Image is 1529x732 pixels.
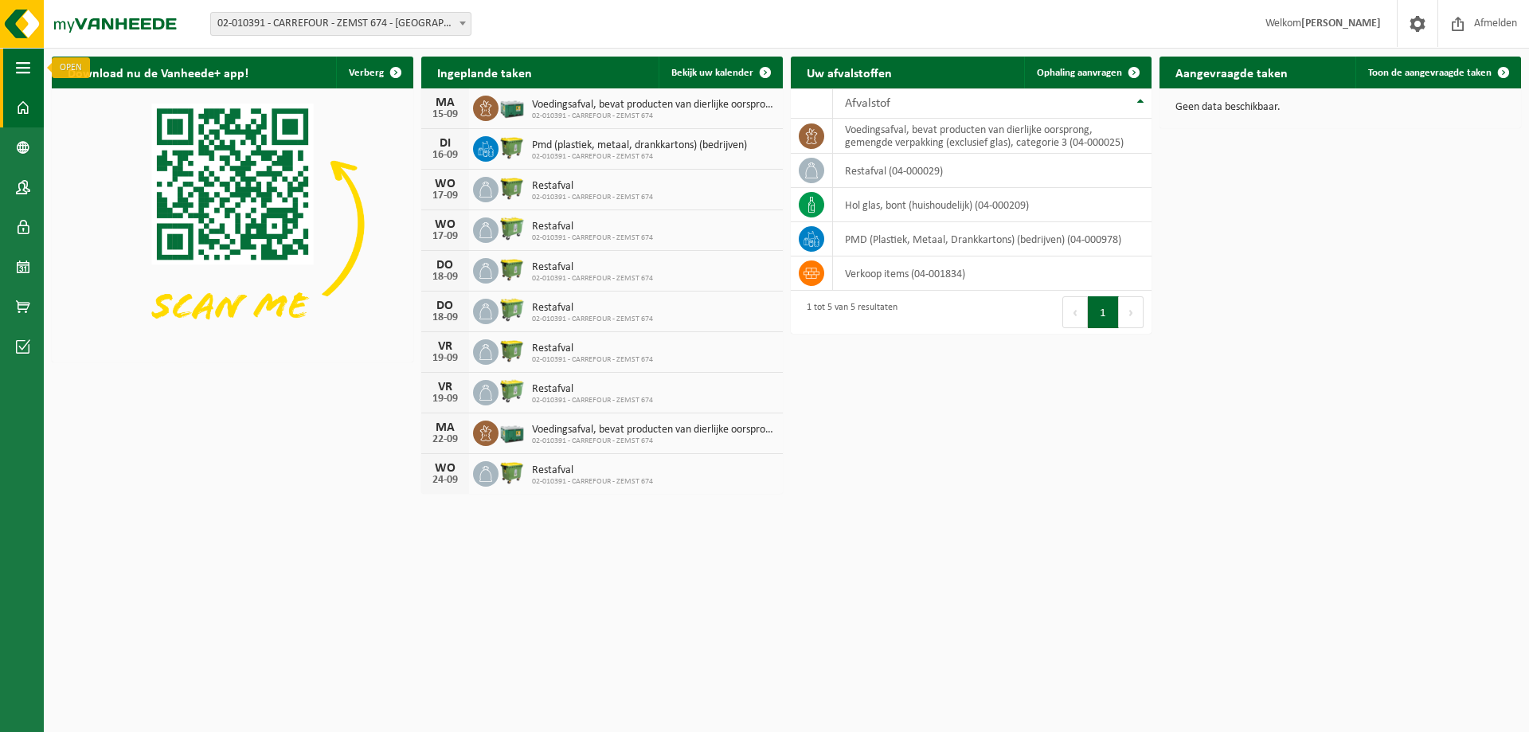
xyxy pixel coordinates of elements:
[532,477,653,487] span: 02-010391 - CARREFOUR - ZEMST 674
[429,393,461,405] div: 19-09
[349,68,384,78] span: Verberg
[429,150,461,161] div: 16-09
[791,57,908,88] h2: Uw afvalstoffen
[429,421,461,434] div: MA
[833,256,1152,291] td: verkoop items (04-001834)
[499,215,526,242] img: WB-0660-HPE-GN-50
[1088,296,1119,328] button: 1
[833,154,1152,188] td: restafval (04-000029)
[659,57,781,88] a: Bekijk uw kalender
[429,231,461,242] div: 17-09
[1355,57,1519,88] a: Toon de aangevraagde taken
[532,464,653,477] span: Restafval
[532,383,653,396] span: Restafval
[210,12,471,36] span: 02-010391 - CARREFOUR - ZEMST 674 - MECHELEN
[429,272,461,283] div: 18-09
[532,343,653,355] span: Restafval
[52,88,413,359] img: Download de VHEPlus App
[211,13,471,35] span: 02-010391 - CARREFOUR - ZEMST 674 - MECHELEN
[499,174,526,202] img: WB-1100-HPE-GN-50
[833,119,1152,154] td: voedingsafval, bevat producten van dierlijke oorsprong, gemengde verpakking (exclusief glas), cat...
[833,188,1152,222] td: hol glas, bont (huishoudelijk) (04-000209)
[429,381,461,393] div: VR
[499,418,526,445] img: PB-LB-0680-HPE-GN-01
[499,256,526,283] img: WB-1100-HPE-GN-50
[429,259,461,272] div: DO
[429,96,461,109] div: MA
[429,178,461,190] div: WO
[532,99,775,112] span: Voedingsafval, bevat producten van dierlijke oorsprong, gemengde verpakking (exc...
[833,222,1152,256] td: PMD (Plastiek, Metaal, Drankkartons) (bedrijven) (04-000978)
[1119,296,1144,328] button: Next
[532,436,775,446] span: 02-010391 - CARREFOUR - ZEMST 674
[532,424,775,436] span: Voedingsafval, bevat producten van dierlijke oorsprong, gemengde verpakking (exc...
[429,299,461,312] div: DO
[532,261,653,274] span: Restafval
[532,139,747,152] span: Pmd (plastiek, metaal, drankkartons) (bedrijven)
[499,134,526,161] img: WB-1100-HPE-GN-50
[336,57,412,88] button: Verberg
[1062,296,1088,328] button: Previous
[429,462,461,475] div: WO
[1368,68,1492,78] span: Toon de aangevraagde taken
[499,378,526,405] img: WB-0660-HPE-GN-50
[1175,102,1505,113] p: Geen data beschikbaar.
[845,97,890,110] span: Afvalstof
[429,340,461,353] div: VR
[499,337,526,364] img: WB-1100-HPE-GN-50
[532,180,653,193] span: Restafval
[532,355,653,365] span: 02-010391 - CARREFOUR - ZEMST 674
[499,93,526,120] img: PB-LB-0680-HPE-GN-01
[532,152,747,162] span: 02-010391 - CARREFOUR - ZEMST 674
[532,221,653,233] span: Restafval
[499,459,526,486] img: WB-1100-HPE-GN-50
[429,475,461,486] div: 24-09
[1301,18,1381,29] strong: [PERSON_NAME]
[429,109,461,120] div: 15-09
[671,68,753,78] span: Bekijk uw kalender
[52,57,264,88] h2: Download nu de Vanheede+ app!
[532,302,653,315] span: Restafval
[532,193,653,202] span: 02-010391 - CARREFOUR - ZEMST 674
[532,274,653,284] span: 02-010391 - CARREFOUR - ZEMST 674
[429,218,461,231] div: WO
[429,190,461,202] div: 17-09
[1159,57,1304,88] h2: Aangevraagde taken
[1024,57,1150,88] a: Ophaling aanvragen
[1037,68,1122,78] span: Ophaling aanvragen
[421,57,548,88] h2: Ingeplande taken
[532,315,653,324] span: 02-010391 - CARREFOUR - ZEMST 674
[429,434,461,445] div: 22-09
[532,112,775,121] span: 02-010391 - CARREFOUR - ZEMST 674
[499,296,526,323] img: WB-0660-HPE-GN-50
[799,295,897,330] div: 1 tot 5 van 5 resultaten
[429,137,461,150] div: DI
[429,353,461,364] div: 19-09
[532,396,653,405] span: 02-010391 - CARREFOUR - ZEMST 674
[532,233,653,243] span: 02-010391 - CARREFOUR - ZEMST 674
[429,312,461,323] div: 18-09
